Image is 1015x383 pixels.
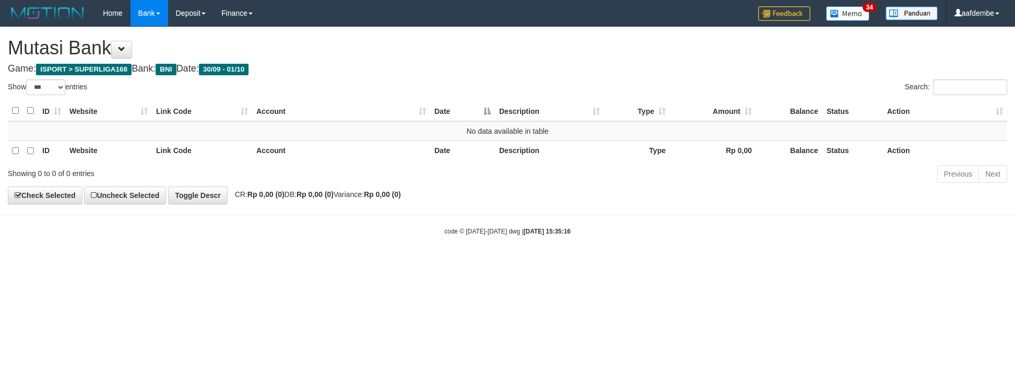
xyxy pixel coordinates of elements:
a: Next [978,165,1007,183]
strong: [DATE] 15:35:16 [524,228,571,235]
strong: Rp 0,00 (0) [364,190,401,199]
h4: Game: Bank: Date: [8,64,1007,74]
th: Rp 0,00 [670,141,756,161]
th: Description [495,141,604,161]
th: Website: activate to sort column ascending [65,101,152,121]
h1: Mutasi Bank [8,38,1007,59]
th: Type: activate to sort column ascending [604,101,670,121]
th: Date: activate to sort column descending [430,101,495,121]
span: ISPORT > SUPERLIGA168 [36,64,132,75]
select: Showentries [26,79,65,95]
span: 34 [863,3,877,12]
img: panduan.png [886,6,938,20]
th: Type [604,141,670,161]
th: Website [65,141,152,161]
span: CR: DB: Variance: [230,190,401,199]
a: Toggle Descr [168,187,228,204]
th: Description: activate to sort column ascending [495,101,604,121]
strong: Rp 0,00 (0) [297,190,334,199]
th: Amount: activate to sort column ascending [670,101,756,121]
th: Link Code: activate to sort column ascending [152,101,252,121]
th: ID [38,141,65,161]
td: No data available in table [8,121,1007,141]
label: Search: [905,79,1007,95]
th: Status [822,101,883,121]
label: Show entries [8,79,87,95]
strong: Rp 0,00 (0) [247,190,285,199]
th: Account [252,141,430,161]
th: Account: activate to sort column ascending [252,101,430,121]
span: 30/09 - 01/10 [199,64,249,75]
a: Uncheck Selected [84,187,166,204]
input: Search: [933,79,1007,95]
th: Link Code [152,141,252,161]
small: code © [DATE]-[DATE] dwg | [444,228,571,235]
th: Balance [756,101,822,121]
th: Date [430,141,495,161]
a: Previous [937,165,979,183]
img: Feedback.jpg [758,6,810,21]
a: Check Selected [8,187,82,204]
th: Action: activate to sort column ascending [883,101,1007,121]
th: Action [883,141,1007,161]
img: Button%20Memo.svg [826,6,870,21]
div: Showing 0 to 0 of 0 entries [8,164,415,179]
span: BNI [156,64,176,75]
th: Status [822,141,883,161]
img: MOTION_logo.png [8,5,87,21]
th: ID: activate to sort column ascending [38,101,65,121]
th: Balance [756,141,822,161]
